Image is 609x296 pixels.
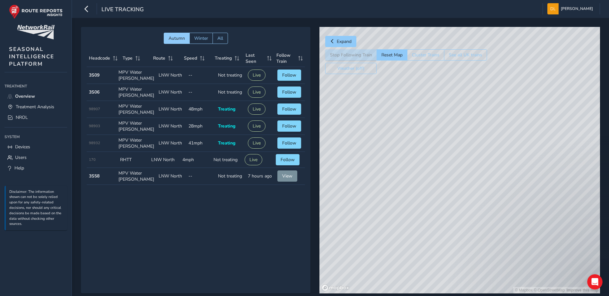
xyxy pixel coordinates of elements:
button: Follow [277,103,301,115]
td: -- [186,168,216,185]
td: 28mph [186,118,216,135]
strong: 3S58 [89,173,100,179]
span: Follow [282,140,296,146]
td: MPV Water [PERSON_NAME] [116,67,156,84]
button: Cluster Trains [407,49,444,61]
td: LNW North [156,67,186,84]
td: MPV Water [PERSON_NAME] [116,101,156,118]
button: Live [248,120,265,132]
img: diamond-layout [547,3,559,14]
span: NROL [16,114,28,120]
td: 41mph [186,135,216,152]
button: Follow [277,70,301,81]
span: Follow [282,123,296,129]
td: MPV Water [PERSON_NAME] [116,135,156,152]
span: 98907 [89,107,100,111]
a: Overview [4,91,67,102]
strong: 3S06 [89,89,100,95]
button: View [277,170,297,182]
span: Follow [281,157,295,163]
td: LNW North [156,101,186,118]
td: -- [186,84,216,101]
span: Winter [194,35,208,41]
td: MPV Water [PERSON_NAME] [116,118,156,135]
button: Weather (off) [325,63,377,74]
span: Expand [337,38,352,45]
img: rr logo [9,4,63,19]
span: Help [14,165,24,171]
span: Overview [15,93,35,99]
span: Live Tracking [101,5,144,14]
strong: 3S09 [89,72,100,78]
td: RHTT [118,152,149,168]
a: Users [4,152,67,163]
td: LNW North [156,135,186,152]
button: Expand [325,36,356,47]
span: 170 [89,157,96,162]
span: [PERSON_NAME] [561,3,593,14]
td: Not treating [216,168,246,185]
td: Not treating [211,152,242,168]
button: Autumn [164,33,189,44]
a: Help [4,163,67,173]
td: MPV Water [PERSON_NAME] [116,168,156,185]
span: Treating [215,55,232,61]
span: 98903 [89,124,100,128]
td: -- [186,67,216,84]
span: Users [15,154,27,160]
button: Live [245,154,262,165]
button: Follow [277,120,301,132]
button: Live [248,137,265,149]
span: Speed [184,55,197,61]
button: Reset Map [377,49,407,61]
div: Treatment [4,81,67,91]
span: Type [123,55,133,61]
span: Treating [218,106,235,112]
button: Follow [276,154,300,165]
span: Route [153,55,165,61]
td: 48mph [186,101,216,118]
span: Follow [282,89,296,95]
span: Treating [218,123,235,129]
button: Winter [189,33,213,44]
span: All [217,35,223,41]
td: 7 hours ago [246,168,275,185]
a: Devices [4,142,67,152]
button: Live [248,103,265,115]
a: Treatment Analysis [4,102,67,112]
td: LNW North [156,84,186,101]
span: SEASONAL INTELLIGENCE PLATFORM [9,45,54,68]
td: 4mph [180,152,211,168]
td: Not treating [216,84,246,101]
button: See all UK trains [444,49,487,61]
td: LNW North [156,118,186,135]
a: NROL [4,112,67,123]
span: Follow Train [276,52,296,64]
button: Live [248,86,265,98]
p: Disclaimer: The information shown can not be solely relied upon for any safety-related decisions,... [9,189,64,227]
img: customer logo [17,25,55,39]
button: [PERSON_NAME] [547,3,595,14]
span: Autumn [169,35,185,41]
span: Treating [218,140,235,146]
td: MPV Water [PERSON_NAME] [116,84,156,101]
button: Live [248,70,265,81]
span: View [282,173,292,179]
td: Not treating [216,67,246,84]
div: System [4,132,67,142]
button: Follow [277,137,301,149]
iframe: Intercom live chat [587,274,603,290]
span: Last Seen [246,52,265,64]
span: Follow [282,72,296,78]
button: All [213,33,228,44]
td: LNW North [156,168,186,185]
span: 98932 [89,141,100,145]
td: LNW North [149,152,180,168]
span: Devices [15,144,30,150]
span: Follow [282,106,296,112]
span: Headcode [89,55,110,61]
button: Follow [277,86,301,98]
span: Treatment Analysis [16,104,54,110]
